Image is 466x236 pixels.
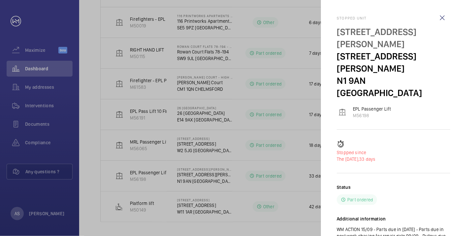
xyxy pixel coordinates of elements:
[337,149,450,156] p: Stopped since
[337,184,351,190] h2: Status
[337,156,359,162] span: The [DATE],
[353,112,391,119] p: M56198
[337,16,450,20] h2: Stopped unit
[347,196,373,203] p: Part ordered
[353,106,391,112] p: EPL Passenger Lift
[337,50,450,75] p: [STREET_ADDRESS][PERSON_NAME]
[337,75,450,99] p: N1 9AN [GEOGRAPHIC_DATA]
[337,156,450,162] p: 33 days
[338,108,346,116] img: elevator.svg
[337,26,450,50] p: [STREET_ADDRESS][PERSON_NAME]
[337,216,450,222] h2: Additional information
